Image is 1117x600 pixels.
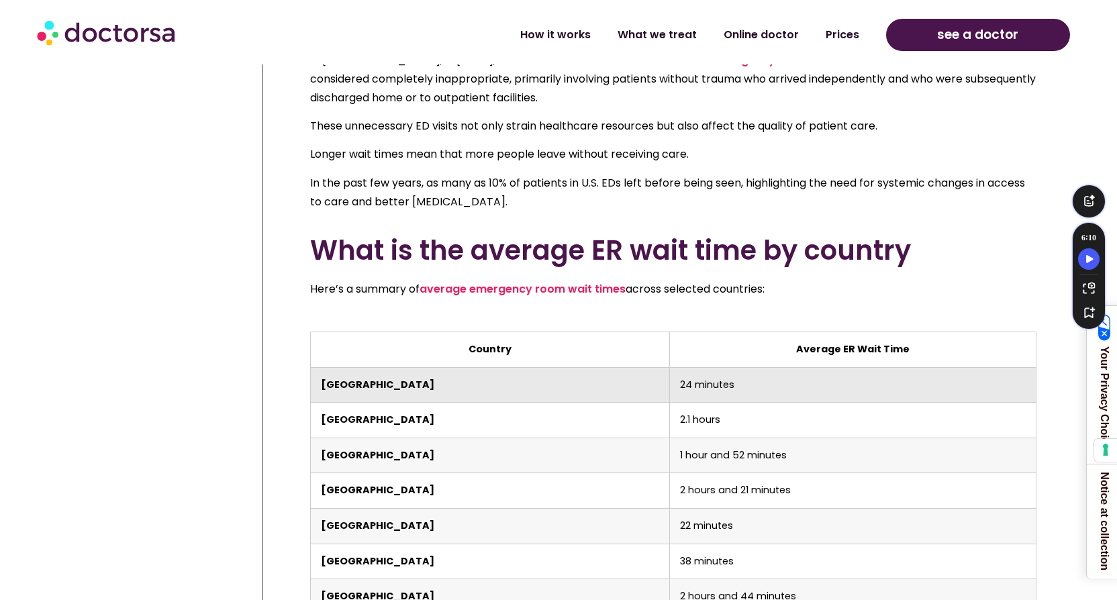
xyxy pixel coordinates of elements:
[310,234,1036,266] h2: What is the average ER wait time by country
[670,473,1036,509] td: 2 hours and 21 minutes
[321,483,434,497] strong: [GEOGRAPHIC_DATA]
[321,554,434,568] strong: [GEOGRAPHIC_DATA]
[310,145,1036,164] p: Longer wait times mean that more people leave without receiving care.
[310,174,1036,211] p: In the past few years, as many as 10% of patients in U.S. EDs left before being seen, highlightin...
[670,332,1036,368] th: Average ER Wait Time
[1094,439,1117,462] button: Your consent preferences for tracking technologies
[670,509,1036,544] td: 22 minutes
[670,403,1036,438] td: 2.1 hours
[321,448,434,462] strong: [GEOGRAPHIC_DATA]
[507,19,604,50] a: How it works
[310,51,1036,107] p: In [GEOGRAPHIC_DATA], in [DATE], . Around 4 million of these cases were considered completely ina...
[710,19,812,50] a: Online doctor
[420,281,626,297] a: average emergency room wait times
[321,413,434,426] strong: [GEOGRAPHIC_DATA]
[670,367,1036,403] td: 24 minutes
[321,378,434,391] strong: [GEOGRAPHIC_DATA]
[1098,314,1111,341] img: California Consumer Privacy Act (CCPA) Opt-Out Icon
[310,280,1036,299] p: Here’s a summary of across selected countries:
[937,24,1018,46] span: see a doctor
[495,52,811,68] a: 68% of ED visits were classified as non-emergency cases
[670,438,1036,473] td: 1 hour and 52 minutes
[812,19,873,50] a: Prices
[886,19,1070,51] a: see a doctor
[604,19,710,50] a: What we treat
[310,332,669,368] th: Country
[292,19,873,50] nav: Menu
[310,117,1036,136] p: These unnecessary ED visits not only strain healthcare resources but also affect the quality of p...
[670,544,1036,579] td: 38 minutes
[321,519,434,532] strong: [GEOGRAPHIC_DATA]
